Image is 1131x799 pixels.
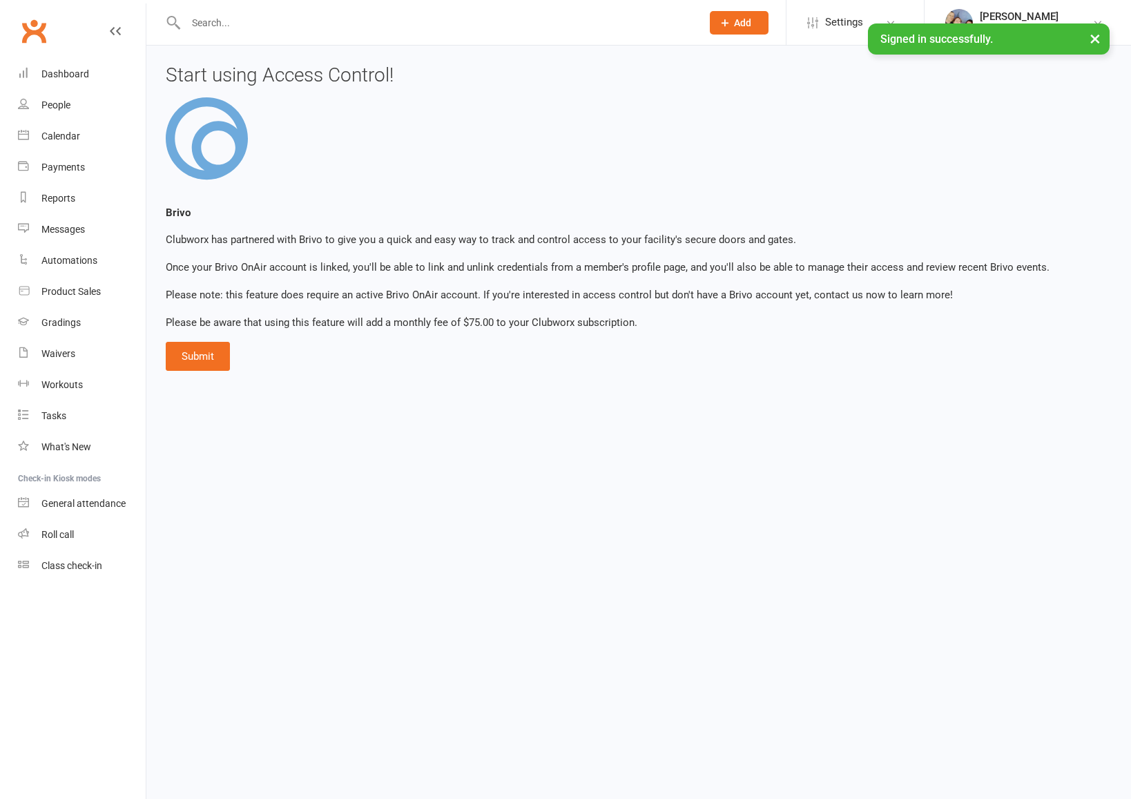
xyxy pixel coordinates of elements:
span: Settings [825,7,863,38]
input: Search... [182,13,692,32]
button: Submit [166,342,230,371]
div: Messages [41,224,85,235]
span: Add [734,17,751,28]
a: Tasks [18,401,146,432]
a: Class kiosk mode [18,550,146,581]
div: What's New [41,441,91,452]
a: Calendar [18,121,146,152]
div: Calendar [41,131,80,142]
strong: Brivo [166,206,191,219]
a: People [18,90,146,121]
p: Once your Brivo OnAir account is linked, you'll be able to link and unlink credentials from a mem... [166,259,1112,276]
a: Payments [18,152,146,183]
div: Product Sales [41,286,101,297]
div: Dashboard [41,68,89,79]
div: Tasks [41,410,66,421]
div: Automations [41,255,97,266]
div: General attendance [41,498,126,509]
a: General attendance kiosk mode [18,488,146,519]
span: Signed in successfully. [880,32,993,46]
div: People [41,99,70,110]
div: [PERSON_NAME] [980,10,1078,23]
a: Workouts [18,369,146,401]
div: Roll call [41,529,74,540]
div: Gradings [41,317,81,328]
div: Class check-in [41,560,102,571]
a: Clubworx [17,14,51,48]
a: Reports [18,183,146,214]
div: Reports [41,193,75,204]
button: Add [710,11,768,35]
a: What's New [18,432,146,463]
a: Product Sales [18,276,146,307]
p: Clubworx has partnered with Brivo to give you a quick and easy way to track and control access to... [166,231,1112,248]
div: Payments [41,162,85,173]
button: × [1083,23,1108,53]
a: Gradings [18,307,146,338]
img: Brivo [166,97,248,180]
div: Sunshine Coast Karate [980,23,1078,35]
a: Waivers [18,338,146,369]
a: Messages [18,214,146,245]
p: Please note: this feature does require an active Brivo OnAir account. If you're interested in acc... [166,287,1112,303]
a: Automations [18,245,146,276]
a: Dashboard [18,59,146,90]
img: thumb_image1623201351.png [945,9,973,37]
div: Waivers [41,348,75,359]
h3: Start using Access Control! [166,65,1112,86]
a: Roll call [18,519,146,550]
div: Workouts [41,379,83,390]
p: Please be aware that using this feature will add a monthly fee of $75.00 to your Clubworx subscri... [166,314,1112,331]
